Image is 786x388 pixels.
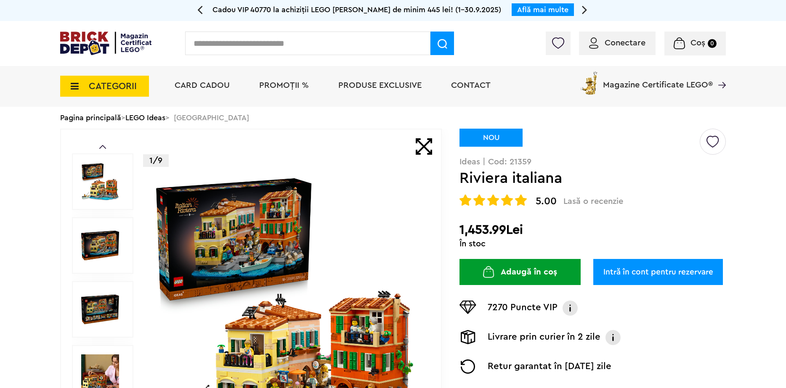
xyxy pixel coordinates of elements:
[459,259,581,285] button: Adaugă în coș
[713,70,726,78] a: Magazine Certificate LEGO®
[338,81,422,90] a: Produse exclusive
[81,163,119,201] img: Riviera italiana
[125,114,165,121] a: LEGO Ideas
[143,154,169,167] p: 1/9
[259,81,309,90] a: PROMOȚII %
[593,259,723,285] a: Intră în cont pentru rezervare
[459,301,476,314] img: Puncte VIP
[60,114,121,121] a: Pagina principală
[562,301,579,316] img: Info VIP
[60,107,726,129] div: > > [GEOGRAPHIC_DATA]
[459,194,471,206] img: Evaluare cu stele
[459,222,726,238] h2: 1,453.99Lei
[563,196,623,206] span: Lasă o recenzie
[459,240,726,248] div: În stoc
[81,227,119,264] img: Riviera italiana
[605,330,621,345] img: Info livrare prin curier
[212,6,501,13] span: Cadou VIP 40770 la achiziții LEGO [PERSON_NAME] de minim 445 lei! (1-30.9.2025)
[89,82,137,91] span: CATEGORII
[81,290,119,328] img: Riviera italiana LEGO 21359
[517,6,568,13] a: Află mai multe
[690,39,705,47] span: Coș
[605,39,645,47] span: Conectare
[459,171,698,186] h1: Riviera italiana
[459,158,726,166] p: Ideas | Cod: 21359
[536,196,557,206] span: 5.00
[515,194,527,206] img: Evaluare cu stele
[488,301,558,316] p: 7270 Puncte VIP
[488,330,600,345] p: Livrare prin curier în 2 zile
[708,39,717,48] small: 0
[589,39,645,47] a: Conectare
[603,70,713,89] span: Magazine Certificate LEGO®
[459,330,476,344] img: Livrare
[99,145,106,149] a: Prev
[459,129,523,147] div: NOU
[459,359,476,374] img: Returnare
[488,359,611,374] p: Retur garantat în [DATE] zile
[473,194,485,206] img: Evaluare cu stele
[451,81,491,90] a: Contact
[175,81,230,90] a: Card Cadou
[501,194,513,206] img: Evaluare cu stele
[487,194,499,206] img: Evaluare cu stele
